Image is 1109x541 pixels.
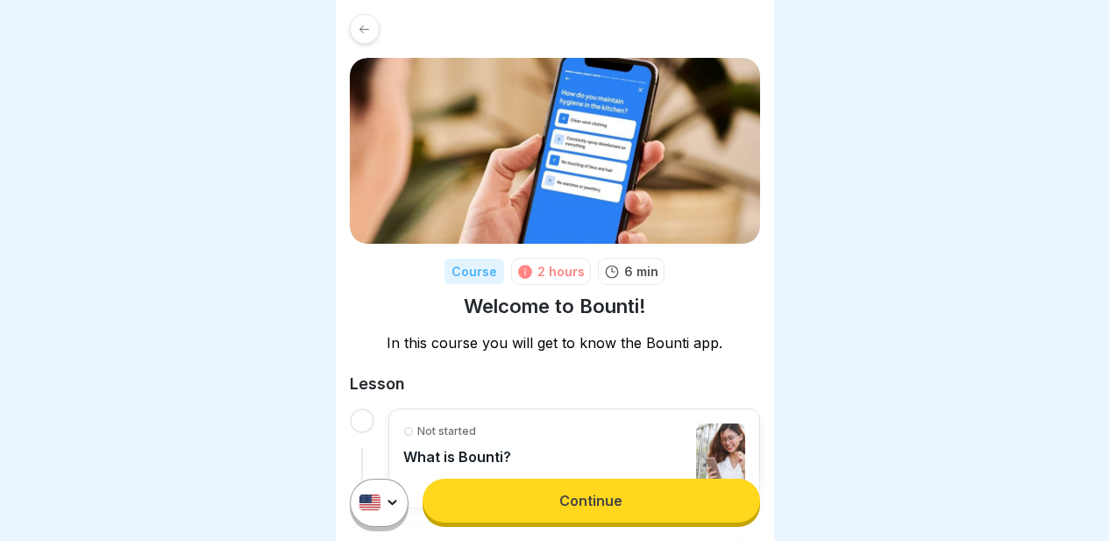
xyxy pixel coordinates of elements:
p: Not started [417,424,476,439]
a: Not startedWhat is Bounti? [403,424,745,494]
h2: Lesson [350,374,760,395]
div: 2 hours [537,262,585,281]
div: Course [444,259,504,284]
p: In this course you will get to know the Bounti app. [350,333,760,352]
img: xgfduithoxxyhirrlmyo7nin.png [350,58,760,244]
a: Continue [423,479,759,523]
img: cljru1tt701mdfb01ylgmj2xm.jpg [696,424,745,494]
p: What is Bounti? [403,448,511,466]
h1: Welcome to Bounti! [464,294,646,319]
p: 6 min [624,262,658,281]
img: us.svg [359,495,380,511]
